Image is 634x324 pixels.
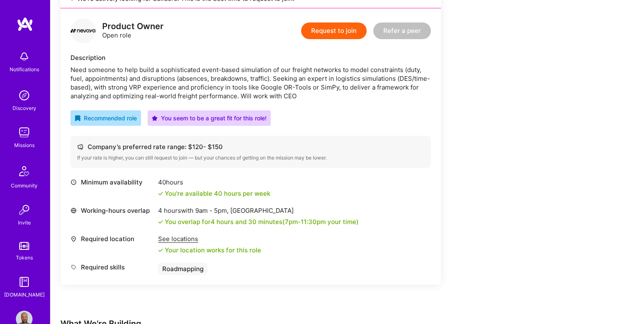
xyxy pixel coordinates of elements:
[70,179,77,185] i: icon Clock
[285,218,326,226] span: 7pm - 11:30pm
[16,124,33,141] img: teamwork
[373,22,431,39] button: Refer a peer
[70,236,77,242] i: icon Location
[194,207,230,214] span: 9am - 5pm ,
[75,115,81,121] i: icon RecommendedBadge
[158,189,270,198] div: You're available 40 hours per week
[4,290,45,299] div: [DOMAIN_NAME]
[158,246,261,254] div: Your location works for this role
[70,178,154,187] div: Minimum availability
[16,253,33,262] div: Tokens
[13,104,36,112] div: Discovery
[70,263,154,272] div: Required skills
[16,87,33,104] img: discovery
[102,22,164,31] div: Product Owner
[70,53,431,62] div: Description
[11,181,38,190] div: Community
[70,65,431,100] div: Need someone to help build a sophisticated event-based simulation of our freight networks to mode...
[18,218,31,227] div: Invite
[70,206,154,215] div: Working-hours overlap
[14,141,35,150] div: Missions
[152,115,158,121] i: icon PurpleStar
[77,142,424,151] div: Company’s preferred rate range: $ 120 - $ 150
[165,217,359,226] div: You overlap for 4 hours and 30 minutes ( your time)
[158,263,208,275] div: Roadmapping
[158,178,270,187] div: 40 hours
[70,207,77,214] i: icon World
[158,234,261,243] div: See locations
[158,248,163,253] i: icon Check
[158,219,163,224] i: icon Check
[301,22,367,39] button: Request to join
[17,17,33,32] img: logo
[14,161,34,181] img: Community
[158,206,359,215] div: 4 hours with [GEOGRAPHIC_DATA]
[77,144,83,150] i: icon Cash
[70,18,96,43] img: logo
[152,114,267,122] div: You seem to be a great fit for this role!
[158,191,163,196] i: icon Check
[77,155,424,161] div: If your rate is higher, you can still request to join — but your chances of getting on the missio...
[16,202,33,218] img: Invite
[10,65,39,74] div: Notifications
[19,242,29,250] img: tokens
[16,48,33,65] img: bell
[16,274,33,290] img: guide book
[70,264,77,270] i: icon Tag
[70,234,154,243] div: Required location
[75,114,137,122] div: Recommended role
[102,22,164,40] div: Open role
